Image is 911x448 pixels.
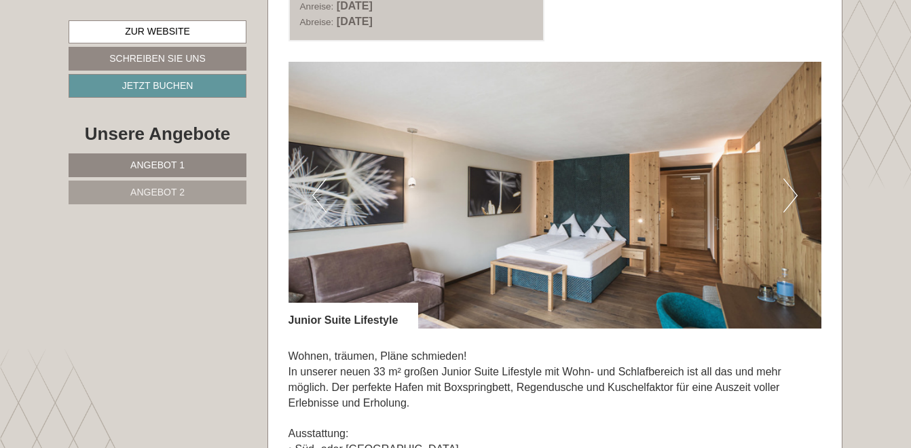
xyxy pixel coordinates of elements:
[337,16,373,27] b: [DATE]
[312,179,327,212] button: Previous
[69,47,246,71] a: Schreiben Sie uns
[289,62,822,329] img: image
[69,122,246,147] div: Unsere Angebote
[130,160,185,170] span: Angebot 1
[130,187,185,198] span: Angebot 2
[69,74,246,98] a: Jetzt buchen
[289,303,419,329] div: Junior Suite Lifestyle
[69,20,246,43] a: Zur Website
[783,179,798,212] button: Next
[300,17,334,27] small: Abreise:
[300,1,334,12] small: Anreise:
